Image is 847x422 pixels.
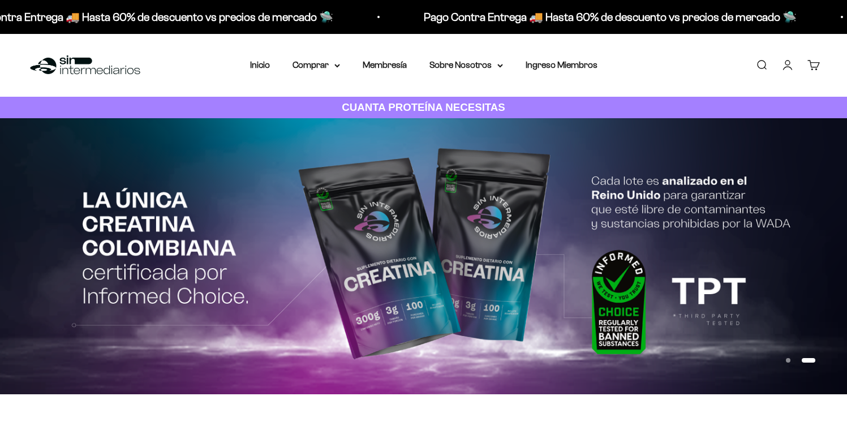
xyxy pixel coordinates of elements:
a: Membresía [363,60,407,70]
p: Pago Contra Entrega 🚚 Hasta 60% de descuento vs precios de mercado 🛸 [130,8,502,26]
strong: CUANTA PROTEÍNA NECESITAS [342,101,505,113]
summary: Sobre Nosotros [429,58,503,72]
a: Inicio [250,60,270,70]
summary: Comprar [293,58,340,72]
a: Ingreso Miembros [526,60,597,70]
